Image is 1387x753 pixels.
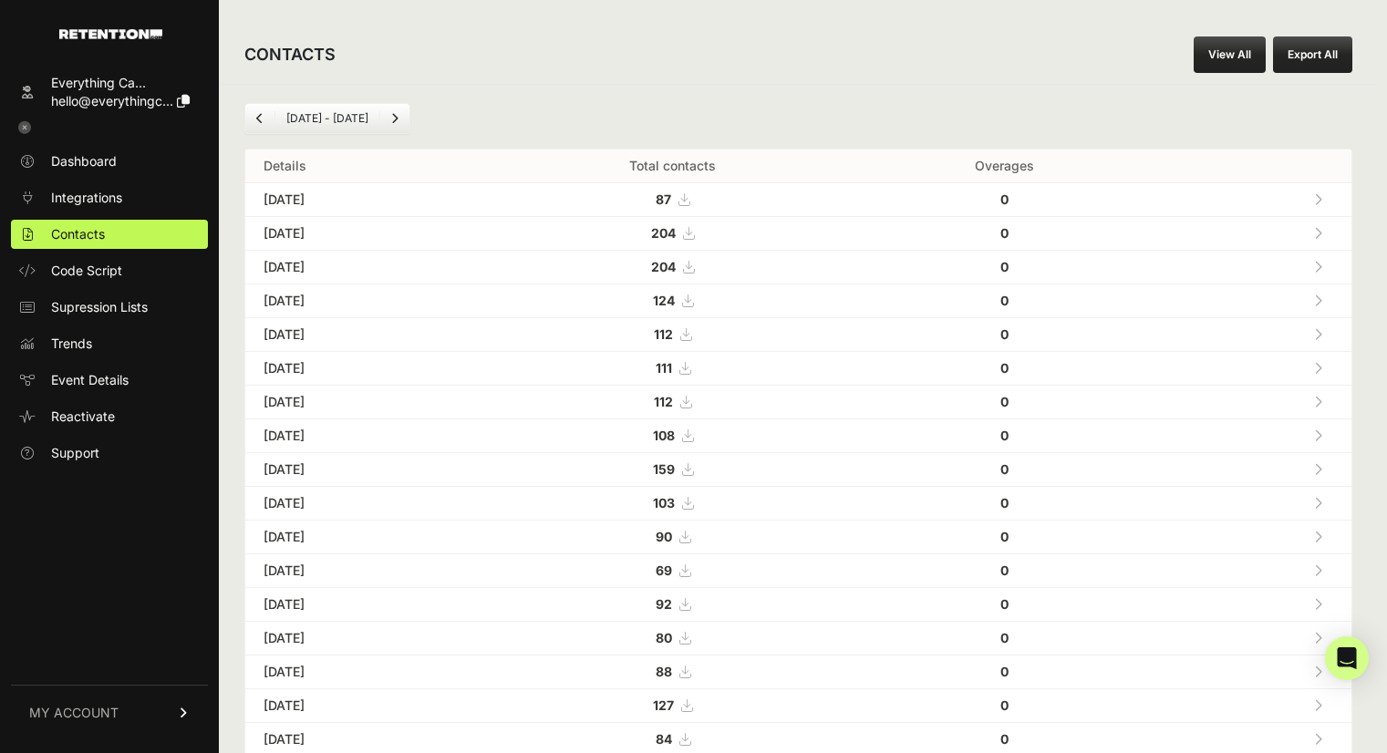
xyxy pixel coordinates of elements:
[654,326,691,342] a: 112
[656,191,689,207] a: 87
[245,104,274,133] a: Previous
[651,225,676,241] strong: 204
[1000,428,1009,443] strong: 0
[1000,529,1009,544] strong: 0
[651,259,676,274] strong: 204
[245,217,486,251] td: [DATE]
[245,318,486,352] td: [DATE]
[274,111,379,126] li: [DATE] - [DATE]
[244,42,336,67] h2: CONTACTS
[11,256,208,285] a: Code Script
[651,225,694,241] a: 204
[656,360,690,376] a: 111
[51,225,105,243] span: Contacts
[11,68,208,116] a: Everything Ca... hello@everythingc...
[11,329,208,358] a: Trends
[654,394,691,409] a: 112
[51,74,190,92] div: Everything Ca...
[245,419,486,453] td: [DATE]
[1000,394,1009,409] strong: 0
[656,731,690,747] a: 84
[1000,630,1009,645] strong: 0
[654,326,673,342] strong: 112
[245,251,486,284] td: [DATE]
[1000,191,1009,207] strong: 0
[653,428,675,443] strong: 108
[1000,495,1009,511] strong: 0
[245,622,486,655] td: [DATE]
[245,386,486,419] td: [DATE]
[245,487,486,521] td: [DATE]
[656,630,690,645] a: 80
[651,259,694,274] a: 204
[11,685,208,740] a: MY ACCOUNT
[11,366,208,395] a: Event Details
[51,93,173,108] span: hello@everythingc...
[1000,293,1009,308] strong: 0
[656,529,672,544] strong: 90
[1000,697,1009,713] strong: 0
[11,220,208,249] a: Contacts
[656,630,672,645] strong: 80
[245,521,486,554] td: [DATE]
[245,183,486,217] td: [DATE]
[656,664,672,679] strong: 88
[51,298,148,316] span: Supression Lists
[51,189,122,207] span: Integrations
[51,262,122,280] span: Code Script
[380,104,409,133] a: Next
[1000,225,1009,241] strong: 0
[11,293,208,322] a: Supression Lists
[29,704,119,722] span: MY ACCOUNT
[1000,326,1009,342] strong: 0
[653,428,693,443] a: 108
[51,371,129,389] span: Event Details
[656,191,671,207] strong: 87
[1273,36,1352,73] button: Export All
[1325,636,1369,680] div: Open Intercom Messenger
[59,29,162,39] img: Retention.com
[656,360,672,376] strong: 111
[245,352,486,386] td: [DATE]
[653,495,693,511] a: 103
[1000,664,1009,679] strong: 0
[1000,360,1009,376] strong: 0
[11,402,208,431] a: Reactivate
[245,689,486,723] td: [DATE]
[656,664,690,679] a: 88
[51,152,117,170] span: Dashboard
[1000,562,1009,578] strong: 0
[653,495,675,511] strong: 103
[51,335,92,353] span: Trends
[51,407,115,426] span: Reactivate
[245,453,486,487] td: [DATE]
[656,731,672,747] strong: 84
[245,554,486,588] td: [DATE]
[11,438,208,468] a: Support
[656,596,672,612] strong: 92
[245,150,486,183] th: Details
[11,147,208,176] a: Dashboard
[653,293,675,308] strong: 124
[653,293,693,308] a: 124
[1000,596,1009,612] strong: 0
[653,461,693,477] a: 159
[245,284,486,318] td: [DATE]
[656,562,690,578] a: 69
[653,697,674,713] strong: 127
[654,394,673,409] strong: 112
[11,183,208,212] a: Integrations
[1000,259,1009,274] strong: 0
[859,150,1149,183] th: Overages
[1000,731,1009,747] strong: 0
[656,529,690,544] a: 90
[653,461,675,477] strong: 159
[245,588,486,622] td: [DATE]
[653,697,692,713] a: 127
[486,150,859,183] th: Total contacts
[656,596,690,612] a: 92
[245,655,486,689] td: [DATE]
[51,444,99,462] span: Support
[1194,36,1266,73] a: View All
[1000,461,1009,477] strong: 0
